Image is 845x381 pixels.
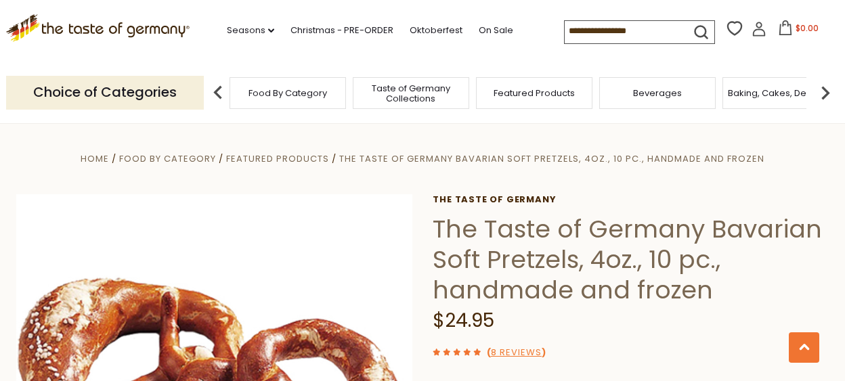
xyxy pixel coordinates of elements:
img: previous arrow [204,79,232,106]
a: On Sale [479,23,513,38]
span: $0.00 [796,22,819,34]
h1: The Taste of Germany Bavarian Soft Pretzels, 4oz., 10 pc., handmade and frozen [433,214,829,305]
a: The Taste of Germany [433,194,829,205]
a: 8 Reviews [491,346,542,360]
a: Beverages [633,88,682,98]
a: Featured Products [226,152,329,165]
a: Taste of Germany Collections [357,83,465,104]
button: $0.00 [769,20,827,41]
a: Baking, Cakes, Desserts [728,88,833,98]
a: Oktoberfest [410,23,462,38]
img: next arrow [812,79,839,106]
p: Choice of Categories [6,76,204,109]
a: Home [81,152,109,165]
a: Seasons [227,23,274,38]
a: Food By Category [119,152,216,165]
a: Food By Category [248,88,327,98]
a: Christmas - PRE-ORDER [290,23,393,38]
span: ( ) [487,346,546,359]
span: $24.95 [433,307,494,334]
a: Featured Products [494,88,575,98]
a: The Taste of Germany Bavarian Soft Pretzels, 4oz., 10 pc., handmade and frozen [339,152,764,165]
